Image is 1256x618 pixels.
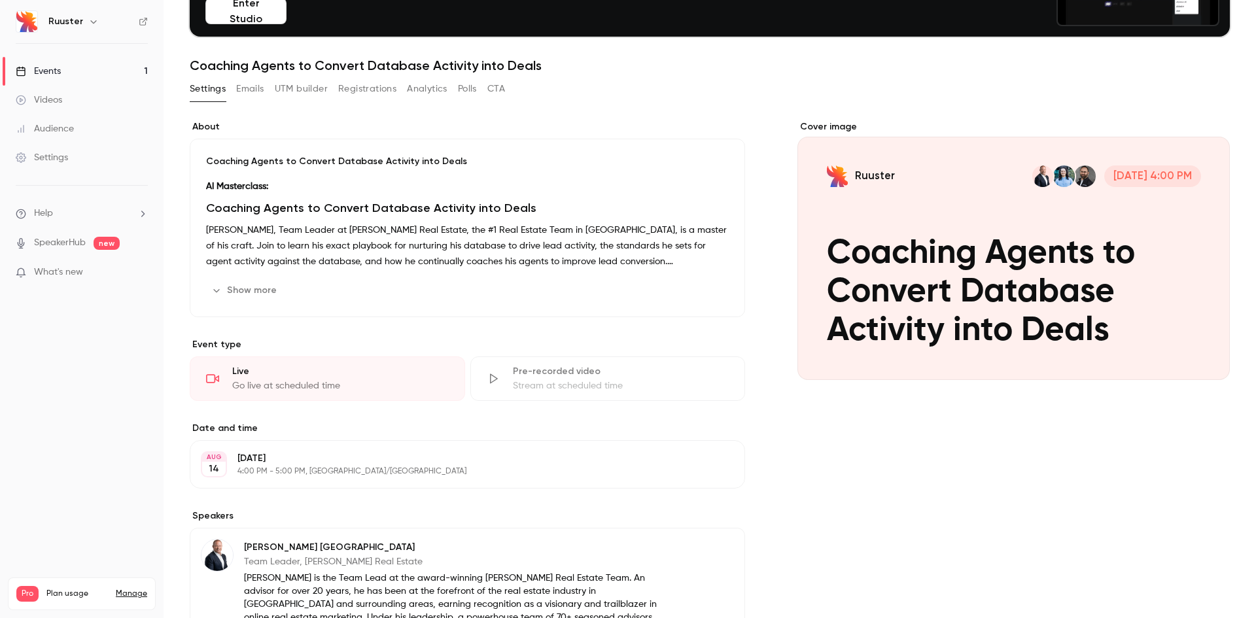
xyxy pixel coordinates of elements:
[206,155,729,168] p: Coaching Agents to Convert Database Activity into Deals
[407,78,447,99] button: Analytics
[206,222,729,269] p: [PERSON_NAME], Team Leader at [PERSON_NAME] Real Estate, the #1 Real Estate Team in [GEOGRAPHIC_D...
[202,453,226,462] div: AUG
[94,237,120,250] span: new
[190,422,745,435] label: Date and time
[206,201,536,215] strong: Coaching Agents to Convert Database Activity into Deals
[16,122,74,135] div: Audience
[470,356,746,401] div: Pre-recorded videoStream at scheduled time
[16,151,68,164] div: Settings
[34,236,86,250] a: SpeakerHub
[16,94,62,107] div: Videos
[236,78,264,99] button: Emails
[201,540,233,571] img: Justin Havre
[190,58,1230,73] h1: Coaching Agents to Convert Database Activity into Deals
[34,266,83,279] span: What's new
[190,120,745,133] label: About
[190,356,465,401] div: LiveGo live at scheduled time
[190,338,745,351] p: Event type
[16,586,39,602] span: Pro
[132,267,148,279] iframe: Noticeable Trigger
[190,509,745,523] label: Speakers
[237,452,676,465] p: [DATE]
[46,589,108,599] span: Plan usage
[244,555,660,568] p: Team Leader, [PERSON_NAME] Real Estate
[275,78,328,99] button: UTM builder
[338,78,396,99] button: Registrations
[797,120,1230,380] section: Cover image
[232,365,449,378] div: Live
[458,78,477,99] button: Polls
[513,365,729,378] div: Pre-recorded video
[206,280,285,301] button: Show more
[237,466,676,477] p: 4:00 PM - 5:00 PM, [GEOGRAPHIC_DATA]/[GEOGRAPHIC_DATA]
[16,65,61,78] div: Events
[34,207,53,220] span: Help
[797,120,1230,133] label: Cover image
[116,589,147,599] a: Manage
[48,15,83,28] h6: Ruuster
[190,78,226,99] button: Settings
[16,11,37,32] img: Ruuster
[244,541,660,554] p: [PERSON_NAME] [GEOGRAPHIC_DATA]
[513,379,729,392] div: Stream at scheduled time
[232,379,449,392] div: Go live at scheduled time
[487,78,505,99] button: CTA
[206,182,268,191] strong: AI Masterclass:
[16,207,148,220] li: help-dropdown-opener
[209,462,219,475] p: 14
